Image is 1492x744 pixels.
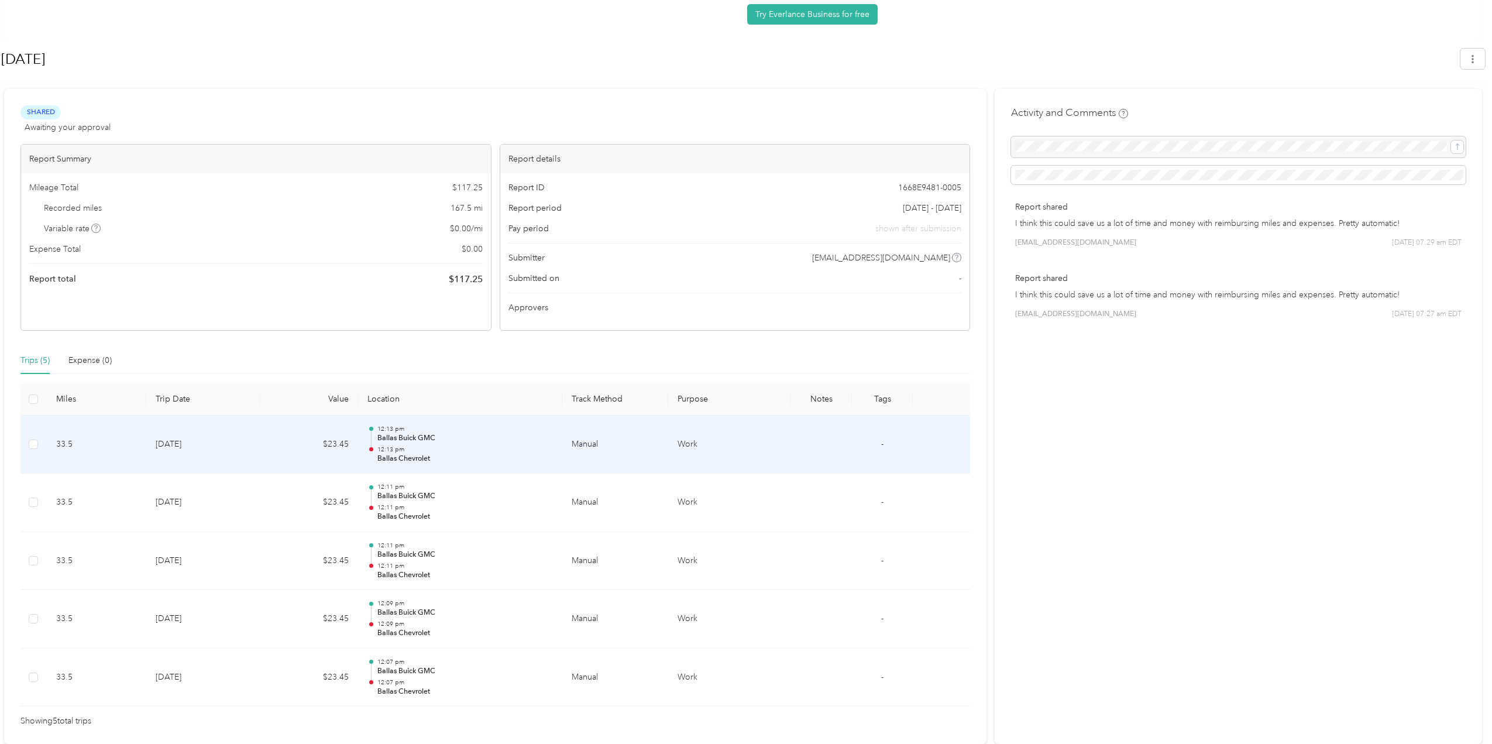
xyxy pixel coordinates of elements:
[852,383,913,416] th: Tags
[450,222,483,235] span: $ 0.00 / mi
[668,416,790,474] td: Work
[881,613,883,623] span: -
[377,445,553,454] p: 12:13 pm
[812,252,950,264] span: [EMAIL_ADDRESS][DOMAIN_NAME]
[903,202,961,214] span: [DATE] - [DATE]
[47,532,146,591] td: 33.5
[1,45,1452,73] h1: Aug 2025
[1015,309,1136,320] span: [EMAIL_ADDRESS][DOMAIN_NAME]
[562,474,668,532] td: Manual
[377,570,553,581] p: Ballas Chevrolet
[146,649,260,707] td: [DATE]
[260,532,358,591] td: $23.45
[1392,238,1462,248] span: [DATE] 07:29 am EDT
[358,383,562,416] th: Location
[68,354,112,367] div: Expense (0)
[668,383,790,416] th: Purpose
[508,252,545,264] span: Submitter
[508,222,549,235] span: Pay period
[377,483,553,491] p: 12:11 pm
[377,550,553,560] p: Ballas Buick GMC
[29,273,76,285] span: Report total
[462,243,483,255] span: $ 0.00
[29,243,81,255] span: Expense Total
[790,383,852,416] th: Notes
[146,416,260,474] td: [DATE]
[668,649,790,707] td: Work
[377,541,553,550] p: 12:11 pm
[377,678,553,687] p: 12:07 pm
[959,272,961,284] span: -
[508,272,559,284] span: Submitted on
[25,121,111,133] span: Awaiting your approval
[377,628,553,639] p: Ballas Chevrolet
[260,416,358,474] td: $23.45
[377,599,553,608] p: 12:09 pm
[47,474,146,532] td: 33.5
[377,454,553,464] p: Ballas Chevrolet
[881,497,883,507] span: -
[260,474,358,532] td: $23.45
[260,383,358,416] th: Value
[44,202,102,214] span: Recorded miles
[1015,289,1462,301] p: I think this could save us a lot of time and money with reimbursing miles and expenses. Pretty au...
[377,512,553,522] p: Ballas Chevrolet
[875,222,961,235] span: shown after submission
[21,145,491,173] div: Report Summary
[508,202,562,214] span: Report period
[449,272,483,286] span: $ 117.25
[747,4,878,25] button: Try Everlance Business for free
[44,222,101,235] span: Variable rate
[377,433,553,444] p: Ballas Buick GMC
[1015,201,1462,213] p: Report shared
[146,383,260,416] th: Trip Date
[898,181,961,194] span: 1668E9481-0005
[20,105,61,119] span: Shared
[562,649,668,707] td: Manual
[451,202,483,214] span: 167.5 mi
[452,181,483,194] span: $ 117.25
[508,301,548,314] span: Approvers
[377,425,553,433] p: 12:13 pm
[668,532,790,591] td: Work
[668,590,790,649] td: Work
[1015,238,1136,248] span: [EMAIL_ADDRESS][DOMAIN_NAME]
[562,532,668,591] td: Manual
[47,416,146,474] td: 33.5
[146,532,260,591] td: [DATE]
[47,590,146,649] td: 33.5
[1011,105,1128,120] h4: Activity and Comments
[377,666,553,677] p: Ballas Buick GMC
[377,491,553,502] p: Ballas Buick GMC
[377,658,553,666] p: 12:07 pm
[562,590,668,649] td: Manual
[377,687,553,697] p: Ballas Chevrolet
[1392,309,1462,320] span: [DATE] 07:27 am EDT
[20,715,91,728] span: Showing 5 total trips
[500,145,970,173] div: Report details
[562,416,668,474] td: Manual
[377,562,553,570] p: 12:11 pm
[146,590,260,649] td: [DATE]
[881,556,883,565] span: -
[47,649,146,707] td: 33.5
[508,181,545,194] span: Report ID
[562,383,668,416] th: Track Method
[29,181,78,194] span: Mileage Total
[377,608,553,618] p: Ballas Buick GMC
[20,354,50,367] div: Trips (5)
[146,474,260,532] td: [DATE]
[881,672,883,682] span: -
[377,620,553,628] p: 12:09 pm
[1015,272,1462,284] p: Report shared
[881,439,883,449] span: -
[260,590,358,649] td: $23.45
[377,503,553,512] p: 12:11 pm
[260,649,358,707] td: $23.45
[1015,217,1462,229] p: I think this could save us a lot of time and money with reimbursing miles and expenses. Pretty au...
[668,474,790,532] td: Work
[47,383,146,416] th: Miles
